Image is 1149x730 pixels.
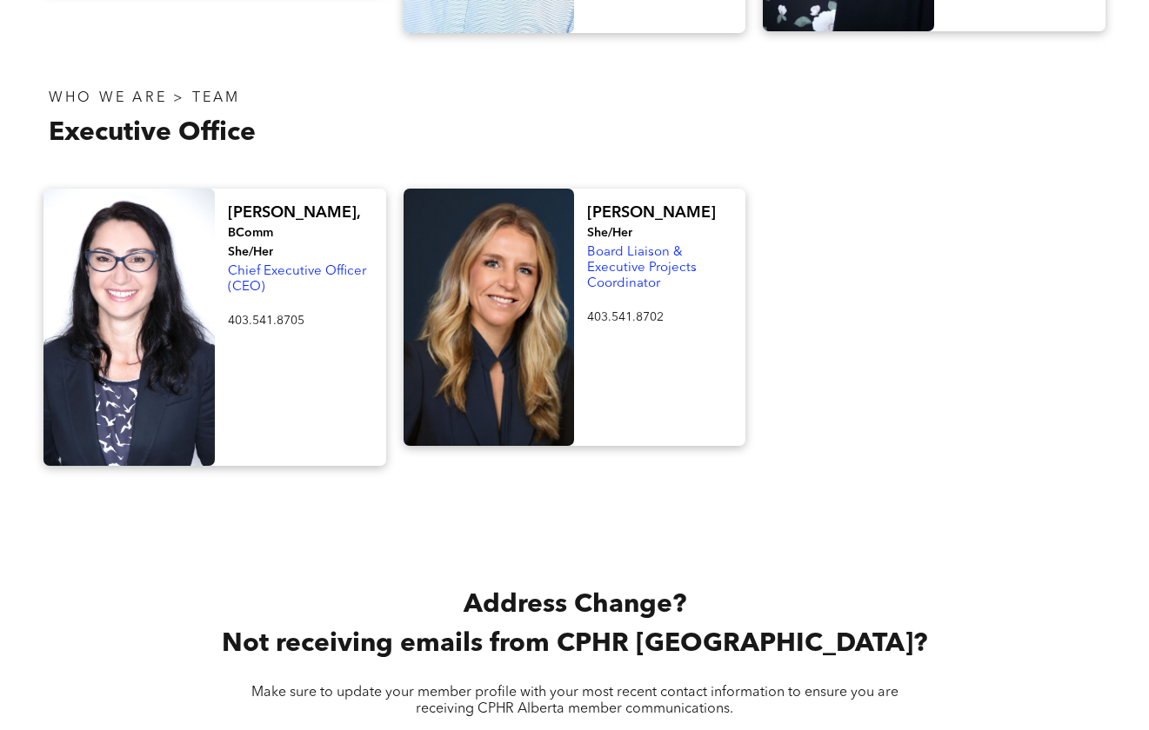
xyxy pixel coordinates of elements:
[228,315,304,327] span: 403.541.8705
[228,227,273,258] span: BComm She/Her
[587,311,664,323] span: 403.541.8702
[228,205,360,221] span: [PERSON_NAME],
[228,265,366,294] span: Chief Executive Officer (CEO)
[587,246,697,290] span: Board Liaison & Executive Projects Coordinator
[49,91,240,105] span: WHO WE ARE > TEAM
[222,631,927,657] span: Not receiving emails from CPHR [GEOGRAPHIC_DATA]?
[587,227,632,239] span: She/Her
[464,592,686,618] span: Address Change?
[49,120,256,146] span: Executive Office
[251,686,898,716] span: Make sure to update your member profile with your most recent contact information to ensure you a...
[587,205,716,221] span: [PERSON_NAME]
